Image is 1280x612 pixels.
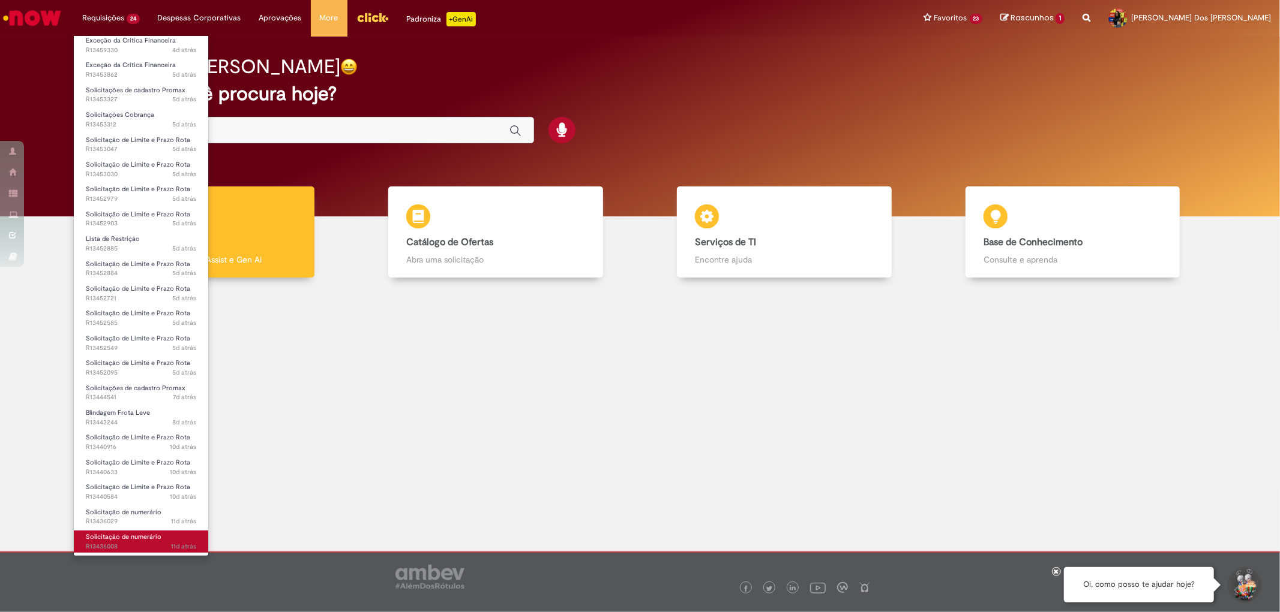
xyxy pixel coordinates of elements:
a: Aberto R13453862 : Exceção da Crítica Financeira [74,59,208,81]
a: Aberto R13443244 : Blindagem Frota Leve [74,406,208,429]
span: Solicitação de Limite e Prazo Rota [86,334,190,343]
img: ServiceNow [1,6,63,30]
a: Catálogo de Ofertas Abra uma solicitação [352,186,640,278]
span: R13452549 [86,343,196,353]
a: Aberto R13452884 : Solicitação de Limite e Prazo Rota [74,258,208,280]
h2: O que você procura hoje? [110,83,1169,104]
time: 27/08/2025 15:51:34 [172,95,196,104]
span: Blindagem Frota Leve [86,408,150,417]
span: Despesas Corporativas [158,12,241,24]
b: Catálogo de Ofertas [406,236,493,248]
a: Aberto R13440633 : Solicitação de Limite e Prazo Rota [74,456,208,478]
img: logo_footer_twitter.png [766,586,772,592]
span: R13453030 [86,170,196,179]
span: Solicitações de cadastro Promax [86,86,185,95]
time: 21/08/2025 12:18:39 [171,542,196,551]
time: 27/08/2025 14:19:19 [172,294,196,303]
span: 5d atrás [172,244,196,253]
span: R13440584 [86,492,196,502]
span: 10d atrás [170,468,196,477]
span: R13453312 [86,120,196,129]
span: 5d atrás [172,219,196,228]
img: logo_footer_ambev_rotulo_gray.png [395,565,464,589]
time: 22/08/2025 15:52:15 [170,492,196,501]
span: Solicitação de Limite e Prazo Rota [86,483,190,492]
a: Aberto R13453030 : Solicitação de Limite e Prazo Rota [74,158,208,180]
span: R13452903 [86,219,196,228]
span: R13452095 [86,368,196,378]
time: 27/08/2025 14:44:19 [172,269,196,278]
span: 5d atrás [172,318,196,327]
time: 25/08/2025 10:04:54 [172,418,196,427]
time: 27/08/2025 12:00:46 [172,368,196,377]
span: Lista de Restrição [86,234,140,243]
a: Aberto R13459330 : Exceção da Crítica Financeira [74,34,208,56]
span: Solicitação de Limite e Prazo Rota [86,358,190,367]
time: 27/08/2025 14:49:05 [172,219,196,228]
span: 8d atrás [172,418,196,427]
h2: Bom dia, [PERSON_NAME] [110,56,340,77]
a: Serviços de TI Encontre ajuda [640,186,929,278]
a: Aberto R13452549 : Solicitação de Limite e Prazo Rota [74,332,208,354]
img: click_logo_yellow_360x200.png [356,8,389,26]
time: 27/08/2025 17:15:31 [172,70,196,79]
span: R13452979 [86,194,196,204]
ul: Requisições [73,36,209,556]
a: Tirar dúvidas Tirar dúvidas com Lupi Assist e Gen Ai [63,186,352,278]
span: Rascunhos [1011,12,1054,23]
a: Rascunhos [1000,13,1065,24]
a: Aberto R13440916 : Solicitação de Limite e Prazo Rota [74,431,208,453]
span: 11d atrás [171,542,196,551]
span: 5d atrás [172,95,196,104]
img: logo_footer_facebook.png [743,586,749,592]
span: 5d atrás [172,368,196,377]
span: 7d atrás [173,393,196,402]
span: 1 [1056,13,1065,24]
span: 5d atrás [172,144,196,153]
span: Exceção da Crítica Financeira [86,61,176,70]
span: Solicitação de Limite e Prazo Rota [86,210,190,219]
span: R13440633 [86,468,196,477]
span: Solicitação de Limite e Prazo Rota [86,458,190,467]
span: R13452885 [86,244,196,254]
a: Aberto R13453327 : Solicitações de cadastro Promax [74,84,208,106]
span: R13444541 [86,393,196,402]
span: Solicitações de cadastro Promax [86,384,185,393]
span: 5d atrás [172,170,196,179]
span: 5d atrás [172,70,196,79]
a: Aberto R13452721 : Solicitação de Limite e Prazo Rota [74,282,208,305]
a: Aberto R13444541 : Solicitações de cadastro Promax [74,382,208,404]
time: 27/08/2025 15:48:41 [172,120,196,129]
a: Aberto R13436029 : Solicitação de numerário [74,506,208,528]
a: Aberto R13440584 : Solicitação de Limite e Prazo Rota [74,481,208,503]
span: 5d atrás [172,269,196,278]
span: Exceção da Crítica Financeira [86,36,176,45]
span: Solicitação de Limite e Prazo Rota [86,185,190,194]
span: Solicitação de Limite e Prazo Rota [86,284,190,293]
p: Consulte e aprenda [984,254,1162,266]
time: 27/08/2025 15:03:03 [172,194,196,203]
span: Solicitação de Limite e Prazo Rota [86,135,190,144]
span: Solicitação de Limite e Prazo Rota [86,160,190,169]
span: 11d atrás [171,517,196,526]
p: Encontre ajuda [695,254,873,266]
img: logo_footer_linkedin.png [790,585,796,592]
span: Requisições [82,12,124,24]
a: Aberto R13452095 : Solicitação de Limite e Prazo Rota [74,357,208,379]
span: 4d atrás [172,46,196,55]
span: Solicitação de Limite e Prazo Rota [86,309,190,318]
span: Aprovações [259,12,302,24]
span: R13453047 [86,144,196,154]
time: 27/08/2025 15:09:16 [172,170,196,179]
img: logo_footer_naosei.png [859,582,870,593]
span: More [320,12,338,24]
img: happy-face.png [340,58,358,76]
a: Aberto R13436008 : Solicitação de numerário [74,530,208,553]
span: R13436008 [86,542,196,551]
a: Base de Conhecimento Consulte e aprenda [928,186,1217,278]
img: logo_footer_youtube.png [810,580,826,595]
a: Aberto R13452585 : Solicitação de Limite e Prazo Rota [74,307,208,329]
span: [PERSON_NAME] Dos [PERSON_NAME] [1131,13,1271,23]
span: 5d atrás [172,294,196,303]
span: R13453327 [86,95,196,104]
